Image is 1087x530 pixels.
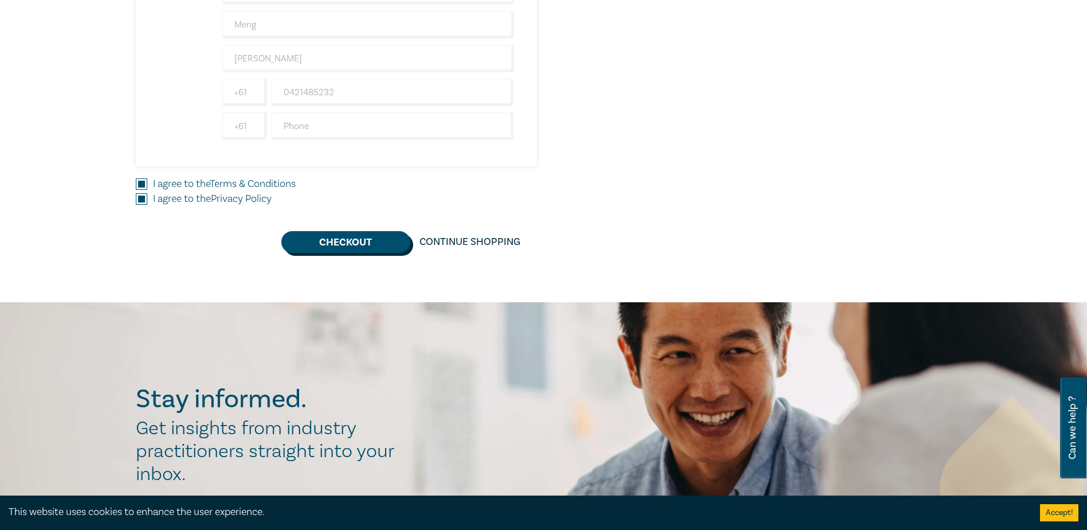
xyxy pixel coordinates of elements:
h2: Get insights from industry practitioners straight into your inbox. [136,417,406,486]
a: Continue Shopping [410,231,529,253]
a: Privacy Policy [211,192,272,205]
a: Terms & Conditions [210,177,296,190]
label: I agree to the [153,192,272,206]
input: Mobile* [272,79,514,106]
div: This website uses cookies to enhance the user experience. [9,505,1023,520]
input: Last Name* [222,11,514,38]
label: I agree to the [153,177,296,192]
span: Can we help ? [1067,384,1078,471]
button: Accept cookies [1040,504,1078,521]
input: Company [222,45,514,72]
input: +61 [222,112,267,140]
input: Phone [272,112,514,140]
input: +61 [222,79,267,106]
button: Checkout [281,231,410,253]
h2: Stay informed. [136,384,406,414]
